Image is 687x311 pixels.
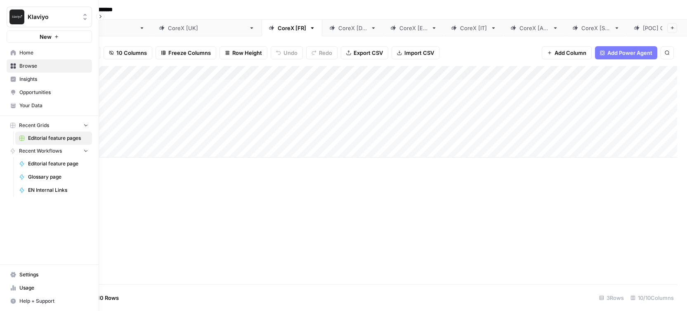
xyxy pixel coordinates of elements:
a: Browse [7,59,92,73]
a: CoreX [DE] [322,20,383,36]
a: CoreX [AU] [503,20,565,36]
button: Workspace: Klaviyo [7,7,92,27]
a: Opportunities [7,86,92,99]
span: Redo [319,49,332,57]
a: Settings [7,268,92,281]
button: Recent Grids [7,119,92,132]
div: CoreX [AU] [519,24,549,32]
div: CoreX [SG] [581,24,611,32]
div: 10/10 Columns [627,291,677,304]
span: Klaviyo [28,13,78,21]
img: Klaviyo Logo [9,9,24,24]
button: 10 Columns [104,46,152,59]
span: Import CSV [404,49,434,57]
span: Editorial feature page [28,160,88,167]
span: Help + Support [19,297,88,305]
a: Home [7,46,92,59]
div: 3 Rows [596,291,627,304]
span: Glossary page [28,173,88,181]
span: Your Data [19,102,88,109]
span: 10 Columns [116,49,147,57]
span: Add 10 Rows [86,294,119,302]
span: Settings [19,271,88,278]
a: Editorial feature page [15,157,92,170]
a: Editorial feature pages [15,132,92,145]
button: Add Power Agent [595,46,657,59]
a: Glossary page [15,170,92,184]
a: CoreX [[GEOGRAPHIC_DATA]] [152,20,262,36]
div: CoreX [DE] [338,24,367,32]
a: CoreX [ES] [383,20,444,36]
span: Opportunities [19,89,88,96]
span: Usage [19,284,88,292]
a: Usage [7,281,92,295]
a: CoreX [IT] [444,20,503,36]
span: Freeze Columns [168,49,211,57]
a: CoreX [SG] [565,20,627,36]
span: EN Internal Links [28,186,88,194]
div: CoreX [[GEOGRAPHIC_DATA]] [168,24,246,32]
span: Export CSV [354,49,383,57]
button: Export CSV [341,46,388,59]
button: Import CSV [392,46,439,59]
span: Add Column [555,49,586,57]
button: Recent Workflows [7,145,92,157]
span: Add Power Agent [607,49,652,57]
a: EN Internal Links [15,184,92,197]
span: Recent Grids [19,122,49,129]
button: Row Height [220,46,267,59]
span: Home [19,49,88,57]
a: Insights [7,73,92,86]
span: Recent Workflows [19,147,62,155]
span: Browse [19,62,88,70]
button: Freeze Columns [156,46,216,59]
span: Undo [283,49,297,57]
span: Editorial feature pages [28,134,88,142]
span: Row Height [232,49,262,57]
span: Insights [19,75,88,83]
button: Undo [271,46,303,59]
button: Add Column [542,46,592,59]
div: CoreX [IT] [460,24,487,32]
button: Redo [306,46,338,59]
div: CoreX [FR] [278,24,306,32]
span: New [40,33,52,41]
button: New [7,31,92,43]
a: CoreX [FR] [262,20,322,36]
button: Help + Support [7,295,92,308]
a: Your Data [7,99,92,112]
div: CoreX [ES] [399,24,428,32]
